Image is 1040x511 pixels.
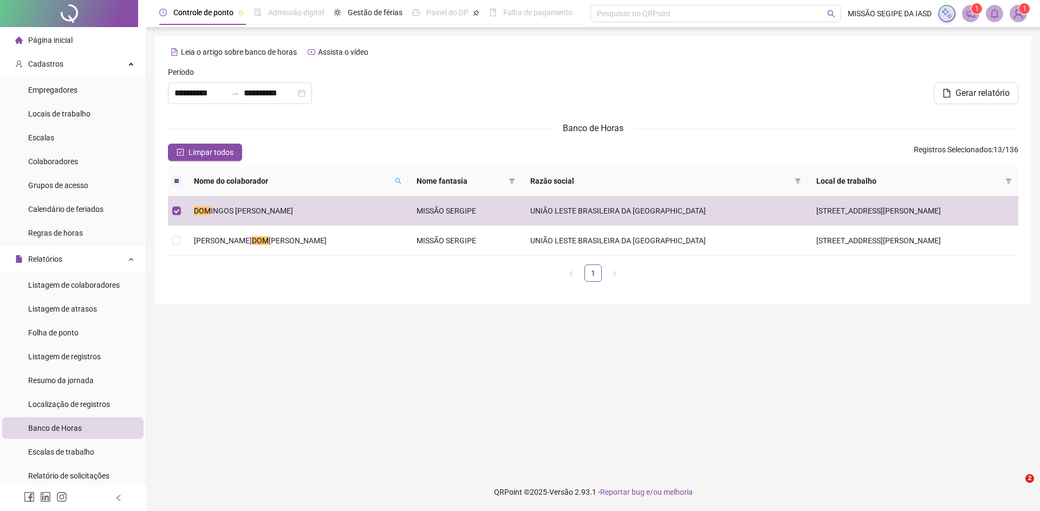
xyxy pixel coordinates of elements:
td: [STREET_ADDRESS][PERSON_NAME] [808,226,1018,256]
span: Calendário de feriados [28,205,103,214]
button: Gerar relatório [934,82,1018,104]
span: Razão social [530,175,790,187]
span: clock-circle [159,9,167,16]
span: Empregadores [28,86,77,94]
span: Controle de ponto [173,8,233,17]
span: filter [509,178,515,184]
span: 1 [1023,5,1026,12]
button: right [606,264,623,282]
span: Listagem de registros [28,352,101,361]
span: Escalas de trabalho [28,448,94,456]
span: file-text [171,48,178,56]
span: Gerar relatório [955,87,1010,100]
span: Banco de Horas [28,424,82,432]
span: right [612,270,618,277]
span: to [231,89,239,98]
span: MISSÃO SEGIPE DA IASD [848,8,932,20]
footer: QRPoint © 2025 - 2.93.1 - [146,473,1040,511]
sup: Atualize o seu contato no menu Meus Dados [1019,3,1030,14]
span: Período [168,66,194,78]
span: file [942,89,951,98]
span: bell [990,9,999,18]
span: user-add [15,60,23,68]
span: Página inicial [28,36,73,44]
span: Limpar todos [188,146,233,158]
li: 1 [584,264,602,282]
span: filter [792,173,803,189]
span: Resumo da jornada [28,376,94,385]
img: sparkle-icon.fc2bf0ac1784a2077858766a79e2daf3.svg [941,8,953,20]
span: linkedin [40,491,51,502]
span: Colaboradores [28,157,78,166]
span: search [395,178,401,184]
button: left [563,264,580,282]
li: Página anterior [563,264,580,282]
span: Folha de ponto [28,328,79,337]
span: Localização de registros [28,400,110,409]
span: search [393,173,404,189]
span: swap-right [231,89,239,98]
span: Assista o vídeo [318,48,368,56]
span: left [568,270,575,277]
span: home [15,36,23,44]
span: 2 [1025,474,1034,483]
span: filter [795,178,801,184]
td: UNIÃO LESTE BRASILEIRA DA [GEOGRAPHIC_DATA] [522,226,808,256]
sup: 1 [971,3,982,14]
td: MISSÃO SERGIPE [408,196,522,226]
span: Registros Selecionados [914,145,992,154]
span: pushpin [238,10,244,16]
span: Relatório de solicitações [28,471,109,480]
span: youtube [308,48,315,56]
td: UNIÃO LESTE BRASILEIRA DA [GEOGRAPHIC_DATA] [522,196,808,226]
span: Nome fantasia [417,175,505,187]
span: instagram [56,491,67,502]
td: [STREET_ADDRESS][PERSON_NAME] [808,196,1018,226]
span: Relatórios [28,255,62,263]
span: Grupos de acesso [28,181,88,190]
mark: DOM [194,206,211,215]
span: Versão [549,488,573,496]
li: Próxima página [606,264,623,282]
span: filter [1005,178,1012,184]
button: Limpar todos [168,144,242,161]
span: notification [966,9,976,18]
span: INGOS [PERSON_NAME] [211,206,293,215]
span: Nome do colaborador [194,175,391,187]
span: Admissão digital [268,8,324,17]
a: 1 [585,265,601,281]
img: 68402 [1010,5,1026,22]
span: Cadastros [28,60,63,68]
span: check-square [177,148,184,156]
span: Listagem de atrasos [28,305,97,313]
span: Reportar bug e/ou melhoria [600,488,693,496]
span: book [489,9,497,16]
span: [PERSON_NAME] [194,236,252,245]
td: MISSÃO SERGIPE [408,226,522,256]
span: pushpin [473,10,479,16]
span: Regras de horas [28,229,83,237]
span: search [827,10,835,18]
span: Escalas [28,133,54,142]
span: Folha de pagamento [503,8,573,17]
span: file [15,255,23,263]
span: Locais de trabalho [28,109,90,118]
span: [PERSON_NAME] [269,236,327,245]
span: sun [334,9,341,16]
span: Leia o artigo sobre banco de horas [181,48,297,56]
span: facebook [24,491,35,502]
span: Local de trabalho [816,175,1001,187]
span: Listagem de colaboradores [28,281,120,289]
span: Gestão de férias [348,8,402,17]
span: Painel do DP [426,8,469,17]
mark: DOM [252,236,269,245]
span: : 13 / 136 [914,144,1018,161]
span: left [115,494,122,502]
span: filter [506,173,517,189]
span: file-done [254,9,262,16]
span: dashboard [412,9,420,16]
iframe: Intercom live chat [1003,474,1029,500]
span: filter [1003,173,1014,189]
span: Banco de Horas [563,123,623,133]
span: 1 [975,5,979,12]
